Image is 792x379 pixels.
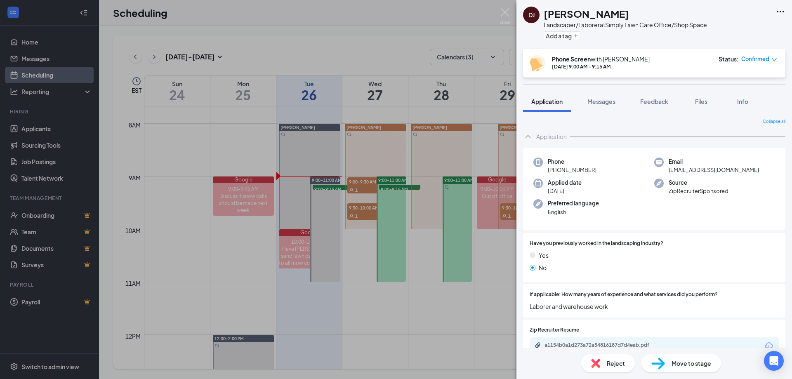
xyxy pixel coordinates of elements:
span: [EMAIL_ADDRESS][DOMAIN_NAME] [669,166,759,174]
span: Yes [539,251,549,260]
h1: [PERSON_NAME] [544,7,629,21]
svg: ChevronUp [523,132,533,141]
div: Open Intercom Messenger [764,351,784,371]
span: Application [531,98,563,105]
span: down [771,57,777,63]
span: ZipRecruiterSponsored [669,187,728,195]
span: Feedback [640,98,668,105]
span: Move to stage [672,359,711,368]
span: No [539,263,547,272]
div: Status : [719,55,739,63]
span: Have you previously worked in the landscaping industry? [530,240,663,247]
a: Paperclipa1154b0a1d273a72a54816187d7d4eab.pdf [535,342,668,350]
span: Source [669,179,728,187]
span: Email [669,158,759,166]
span: Files [695,98,707,105]
div: [DATE] 9:00 AM - 9:15 AM [552,63,650,70]
b: Phone Screen [552,55,591,63]
span: If applicable: How many years of experience and what services did you perform? [530,291,718,299]
span: Preferred language [548,199,599,207]
span: [DATE] [548,187,582,195]
div: Application [536,132,567,141]
span: Info [737,98,748,105]
svg: Download [764,341,774,351]
span: Collapse all [763,118,785,125]
div: DJ [528,11,535,19]
span: Messages [587,98,615,105]
span: Confirmed [741,55,769,63]
span: [PHONE_NUMBER] [548,166,596,174]
span: Zip Recruiter Resume [530,326,579,334]
span: Phone [548,158,596,166]
span: Laborer and warehouse work [530,302,779,311]
svg: Plus [573,33,578,38]
div: Landscaper/Laborer at Simply Lawn Care Office/Shop Space [544,21,707,29]
div: a1154b0a1d273a72a54816187d7d4eab.pdf [544,342,660,348]
button: PlusAdd a tag [544,31,580,40]
span: English [548,208,599,216]
span: Applied date [548,179,582,187]
svg: Ellipses [775,7,785,16]
svg: Paperclip [535,342,541,348]
div: with [PERSON_NAME] [552,55,650,63]
span: Reject [607,359,625,368]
